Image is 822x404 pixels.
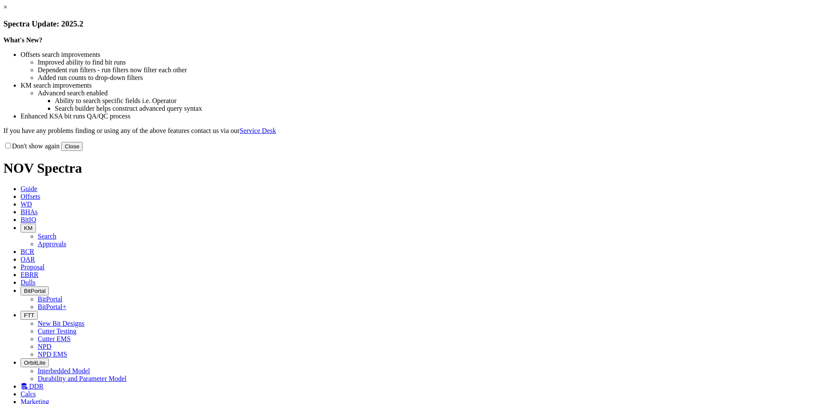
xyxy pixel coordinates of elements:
a: NPD EMS [38,351,67,358]
span: Proposal [21,263,45,271]
a: BitPortal [38,295,63,303]
li: Added run counts to drop-down filters [38,74,819,82]
a: Interbedded Model [38,367,90,375]
span: Dulls [21,279,36,286]
a: Service Desk [240,127,276,134]
li: Advanced search enabled [38,89,819,97]
p: If you have any problems finding or using any of the above features contact us via our [3,127,819,135]
li: KM search improvements [21,82,819,89]
a: NPD [38,343,51,350]
a: Cutter Testing [38,327,77,335]
h3: Spectra Update: 2025.2 [3,19,819,29]
span: EBRR [21,271,39,278]
a: Cutter EMS [38,335,71,342]
a: Approvals [38,240,66,248]
span: BHAs [21,208,38,215]
span: Offsets [21,193,40,200]
span: BCR [21,248,34,255]
li: Search builder helps construct advanced query syntax [55,105,819,112]
span: BitPortal [24,288,45,294]
input: Don't show again [5,143,11,148]
li: Enhanced KSA bit runs QA/QC process [21,112,819,120]
li: Dependent run filters - run filters now filter each other [38,66,819,74]
a: Durability and Parameter Model [38,375,127,382]
span: Guide [21,185,37,192]
h1: NOV Spectra [3,160,819,176]
a: New Bit Designs [38,320,84,327]
span: KM [24,225,33,231]
span: DDR [29,383,44,390]
li: Improved ability to find bit runs [38,59,819,66]
li: Ability to search specific fields i.e. Operator [55,97,819,105]
a: × [3,3,7,11]
span: BitIQ [21,216,36,223]
span: FTT [24,312,34,318]
span: WD [21,201,32,208]
li: Offsets search improvements [21,51,819,59]
button: Close [61,142,83,151]
a: Search [38,233,57,240]
label: Don't show again [3,142,60,150]
span: OAR [21,256,35,263]
a: BitPortal+ [38,303,66,310]
strong: What's New? [3,36,42,44]
span: Calcs [21,390,36,398]
span: OrbitLite [24,360,45,366]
